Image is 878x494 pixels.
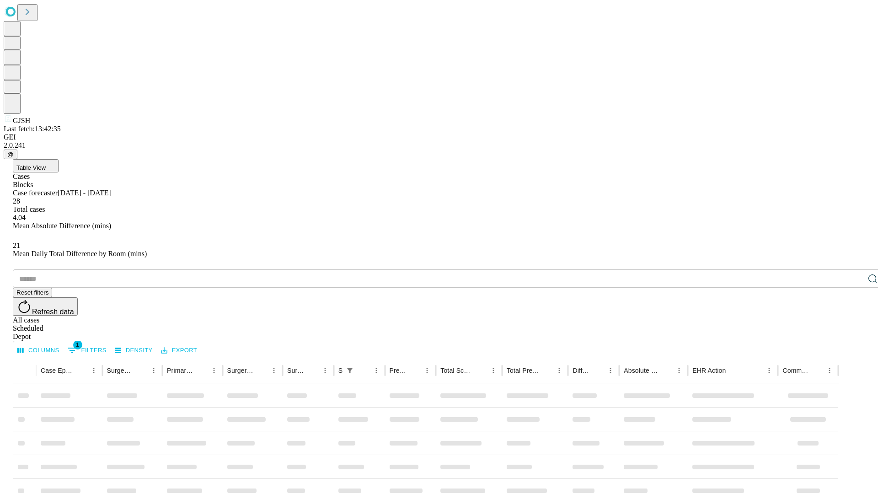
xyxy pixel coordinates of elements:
button: Refresh data [13,297,78,316]
button: Sort [540,364,553,377]
span: Reset filters [16,289,48,296]
div: Surgery Date [287,367,305,374]
button: Sort [727,364,739,377]
span: 4.04 [13,214,26,221]
button: Sort [255,364,268,377]
div: Surgeon Name [107,367,134,374]
span: GJSH [13,117,30,124]
button: Menu [370,364,383,377]
button: Table View [13,159,59,172]
button: Menu [763,364,776,377]
span: 21 [13,242,20,249]
button: Sort [134,364,147,377]
span: Mean Absolute Difference (mins) [13,222,111,230]
div: Absolute Difference [624,367,659,374]
button: Menu [87,364,100,377]
div: Difference [573,367,590,374]
span: Mean Daily Total Difference by Room (mins) [13,250,147,258]
button: Export [159,344,199,358]
span: Table View [16,164,46,171]
button: Sort [810,364,823,377]
div: Surgery Name [227,367,254,374]
button: Menu [553,364,566,377]
div: 1 active filter [343,364,356,377]
div: EHR Action [692,367,726,374]
button: Menu [823,364,836,377]
button: Select columns [15,344,62,358]
button: @ [4,150,17,159]
span: @ [7,151,14,158]
div: Primary Service [167,367,193,374]
span: Last fetch: 13:42:35 [4,125,61,133]
button: Show filters [343,364,356,377]
span: Case forecaster [13,189,58,197]
div: Scheduled In Room Duration [338,367,343,374]
span: 28 [13,197,20,205]
button: Menu [319,364,332,377]
button: Sort [591,364,604,377]
div: Total Scheduled Duration [440,367,473,374]
button: Menu [487,364,500,377]
div: 2.0.241 [4,141,874,150]
span: 1 [73,340,82,349]
div: Case Epic Id [41,367,74,374]
div: GEI [4,133,874,141]
button: Sort [357,364,370,377]
button: Menu [208,364,220,377]
button: Menu [268,364,280,377]
button: Sort [408,364,421,377]
span: Total cases [13,205,45,213]
span: Refresh data [32,308,74,316]
button: Menu [673,364,685,377]
button: Menu [147,364,160,377]
button: Sort [660,364,673,377]
div: Total Predicted Duration [507,367,540,374]
button: Sort [75,364,87,377]
button: Sort [306,364,319,377]
button: Sort [195,364,208,377]
button: Density [112,344,155,358]
button: Menu [421,364,434,377]
button: Menu [604,364,617,377]
button: Sort [474,364,487,377]
button: Reset filters [13,288,52,297]
span: [DATE] - [DATE] [58,189,111,197]
button: Show filters [65,343,109,358]
div: Comments [782,367,809,374]
div: Predicted In Room Duration [390,367,407,374]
